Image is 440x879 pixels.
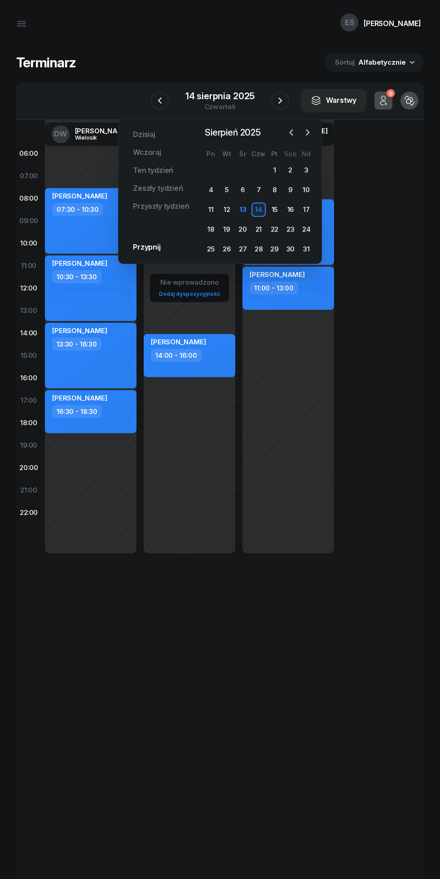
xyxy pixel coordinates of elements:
div: 06:00 [16,142,41,165]
div: 14 [251,202,266,217]
div: Sob [282,150,298,158]
a: Dodaj dyspozycyjność [155,289,224,299]
button: Sortuj Alfabetycznie [324,53,424,72]
button: Nie wprowadzonoDodaj dyspozycyjność [155,275,224,301]
div: 4 [204,183,218,197]
div: 30 [283,242,298,256]
div: 21:00 [16,479,41,501]
span: DW [54,130,67,138]
div: 30 [238,167,246,174]
div: 22:00 [16,501,41,524]
span: Alfabetycznie [358,58,406,66]
div: Nd [299,150,314,158]
span: [PERSON_NAME] [250,270,305,279]
div: Pn [203,150,219,158]
div: 29 [222,167,230,174]
div: 28 [251,242,266,256]
div: 16 [283,202,298,217]
div: 07:00 [16,165,41,187]
button: Warstwy [301,89,366,112]
div: 11 [204,202,218,217]
div: 09:00 [16,210,41,232]
div: 12:00 [16,277,41,299]
div: 17:00 [16,389,41,412]
div: Czw [251,150,266,158]
a: Dzisiaj [126,126,163,144]
div: Wt [219,150,234,158]
div: 27 [236,242,250,256]
div: 2 [283,163,298,177]
div: Nie wprowadzono [155,277,224,288]
span: Sierpień 2025 [201,125,264,140]
div: 12 [220,202,234,217]
div: 20 [236,222,250,237]
div: 10 [299,183,313,197]
a: Wczoraj [126,144,168,162]
span: [PERSON_NAME] [151,338,206,346]
a: Przypnij [126,238,168,256]
div: 5 [220,183,234,197]
div: Pt [267,150,282,158]
div: 13:00 [16,299,41,322]
div: 22 [267,222,282,237]
span: EŚ [345,19,354,26]
div: 13 [236,202,250,217]
div: Śr [235,150,251,158]
a: Ten tydzień [126,162,180,180]
div: 21 [251,222,266,237]
span: Sortuj [335,57,356,68]
div: 29 [267,242,282,256]
div: 07:30 - 10:30 [52,203,103,216]
div: 9 [283,183,298,197]
div: 16:00 [16,367,41,389]
div: 31 [299,242,313,256]
button: 0 [374,92,392,110]
div: 28 [206,167,214,174]
div: 20:00 [16,457,41,479]
div: 23 [283,222,298,237]
div: 26 [220,242,234,256]
div: 15:00 [16,344,41,367]
div: Warstwy [311,95,356,106]
span: [PERSON_NAME] [52,259,107,268]
span: [PERSON_NAME] [52,192,107,200]
div: 11:00 - 13:00 [250,281,298,294]
div: 8 [267,183,282,197]
div: 13:30 - 16:30 [52,338,101,351]
div: 14:00 - 16:00 [151,349,202,362]
a: Zeszły tydzień [126,180,190,198]
a: DW[PERSON_NAME]Wielosik [44,123,137,146]
div: 10:00 [16,232,41,255]
div: 16:30 - 18:30 [52,405,102,418]
div: 08:00 [16,187,41,210]
div: 7 [251,183,266,197]
div: 6 [236,183,250,197]
div: 17 [299,202,313,217]
div: 3 [299,163,313,177]
div: 31 [255,167,261,174]
div: 18 [204,222,218,237]
div: 19 [220,222,234,237]
div: 1 [267,163,282,177]
a: Przyszły tydzień [126,198,196,215]
span: [PERSON_NAME] [52,326,107,335]
h1: Terminarz [16,54,76,70]
div: 24 [299,222,313,237]
div: 18:00 [16,412,41,434]
div: Wielosik [75,135,118,141]
div: czwartek [185,103,255,110]
div: 15 [267,202,282,217]
div: 14 sierpnia 2025 [185,92,255,101]
div: 11:00 [16,255,41,277]
div: 19:00 [16,434,41,457]
div: 10:30 - 13:30 [52,270,101,283]
div: 0 [386,89,395,98]
span: [PERSON_NAME] [52,394,107,402]
div: [PERSON_NAME] [364,20,421,27]
div: [PERSON_NAME] [75,127,130,134]
div: 25 [204,242,218,256]
div: 14:00 [16,322,41,344]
